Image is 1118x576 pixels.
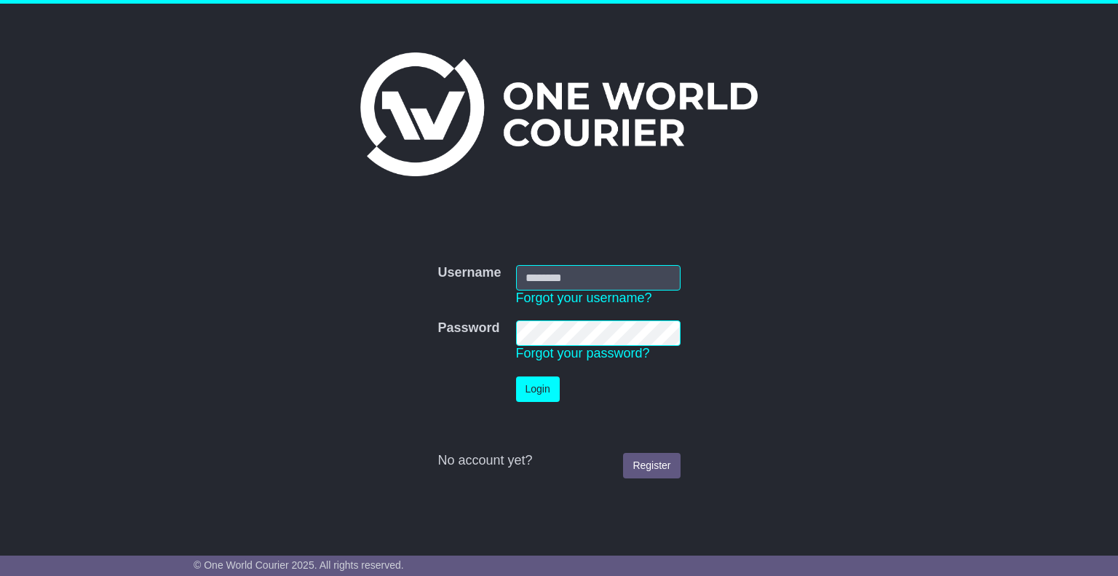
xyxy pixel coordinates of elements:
[194,559,404,571] span: © One World Courier 2025. All rights reserved.
[437,265,501,281] label: Username
[516,346,650,360] a: Forgot your password?
[516,291,652,305] a: Forgot your username?
[437,320,499,336] label: Password
[437,453,680,469] div: No account yet?
[623,453,680,478] a: Register
[516,376,560,402] button: Login
[360,52,758,176] img: One World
